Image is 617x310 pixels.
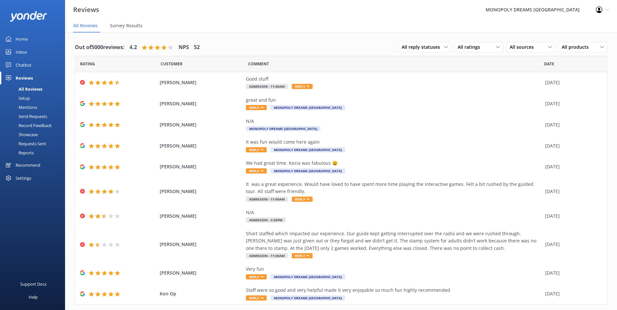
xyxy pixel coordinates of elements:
div: [DATE] [545,100,599,107]
div: Record Feedback [4,121,52,130]
a: Mentions [4,103,65,112]
div: It was fun would come here again [246,138,542,146]
div: Good stuff [246,75,542,83]
span: Reply [246,274,267,279]
div: Requests Sent [4,139,46,148]
span: Reply [246,168,267,174]
a: Showcase [4,130,65,139]
span: Date [544,61,554,67]
span: Admission - 2:30pm [246,217,286,223]
a: Reports [4,148,65,157]
a: Send Requests [4,112,65,121]
div: Send Requests [4,112,47,121]
span: Reply [246,105,267,110]
div: [DATE] [545,121,599,128]
div: It was a great experience. Would have loved to have spent more time playing the interactive games... [246,181,542,195]
span: MONOPOLY DREAMS [GEOGRAPHIC_DATA] [271,147,345,152]
div: Showcase [4,130,38,139]
span: Admission - 11:00am [246,253,288,258]
span: Date [80,61,95,67]
span: [PERSON_NAME] [160,163,243,170]
span: [PERSON_NAME] [160,100,243,107]
div: N/A [246,118,542,125]
div: [DATE] [545,163,599,170]
span: All Reviews [73,22,98,29]
span: [PERSON_NAME] [160,241,243,248]
div: Chatbot [16,58,32,71]
div: N/A [246,209,542,216]
div: Home [16,32,28,45]
span: Reply [246,295,267,301]
div: Mentions [4,103,37,112]
div: Reports [4,148,34,157]
div: All Reviews [4,84,42,94]
div: [DATE] [545,290,599,297]
h4: Out of 5000 reviews: [75,43,125,52]
span: Reply [246,147,267,152]
span: [PERSON_NAME] [160,269,243,277]
span: All reply statuses [402,44,444,51]
div: Help [29,291,38,304]
h4: NPS [179,43,189,52]
div: Inbox [16,45,27,58]
span: MONOPOLY DREAMS [GEOGRAPHIC_DATA] [271,105,345,110]
div: [DATE] [545,241,599,248]
span: MONOPOLY DREAMS [GEOGRAPHIC_DATA] [246,126,320,131]
img: yonder-white-logo.png [10,11,47,22]
div: [DATE] [545,269,599,277]
span: [PERSON_NAME] [160,188,243,195]
div: [DATE] [545,188,599,195]
div: Settings [16,172,31,185]
span: Question [248,61,269,67]
span: [PERSON_NAME] [160,213,243,220]
div: We had great time. Kezia was fabulous 😀 [246,160,542,167]
div: [DATE] [545,213,599,220]
span: Admission - 11:00am [246,197,288,202]
span: All products [562,44,593,51]
span: [PERSON_NAME] [160,121,243,128]
div: Staff were so good and very helpful made it very enjoyable so much fun highly recommended [246,287,542,294]
span: Kon Op [160,290,243,297]
span: [PERSON_NAME] [160,79,243,86]
span: All sources [510,44,538,51]
span: [PERSON_NAME] [160,142,243,149]
div: great and fun [246,97,542,104]
div: Recommend [16,159,40,172]
div: Very fun [246,265,542,273]
div: [DATE] [545,79,599,86]
a: Setup [4,94,65,103]
a: Record Feedback [4,121,65,130]
span: Admission - 11:00am [246,84,288,89]
a: All Reviews [4,84,65,94]
h3: Reviews [73,5,99,15]
span: Reply [292,84,313,89]
div: [DATE] [545,142,599,149]
span: Survey Results [110,22,142,29]
span: MONOPOLY DREAMS [GEOGRAPHIC_DATA] [271,168,345,174]
span: All ratings [458,44,484,51]
span: MONOPOLY DREAMS [GEOGRAPHIC_DATA] [271,295,345,301]
span: Reply [292,197,313,202]
span: Date [161,61,182,67]
h4: 4.2 [129,43,137,52]
div: Setup [4,94,30,103]
span: Reply [292,253,313,258]
span: MONOPOLY DREAMS [GEOGRAPHIC_DATA] [271,274,345,279]
a: Requests Sent [4,139,65,148]
div: Short staffed which impacted our experience. Our guide kept getting interrupted over the radio an... [246,230,542,252]
div: Reviews [16,71,33,84]
h4: 52 [194,43,200,52]
div: Support Docs [20,278,47,291]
